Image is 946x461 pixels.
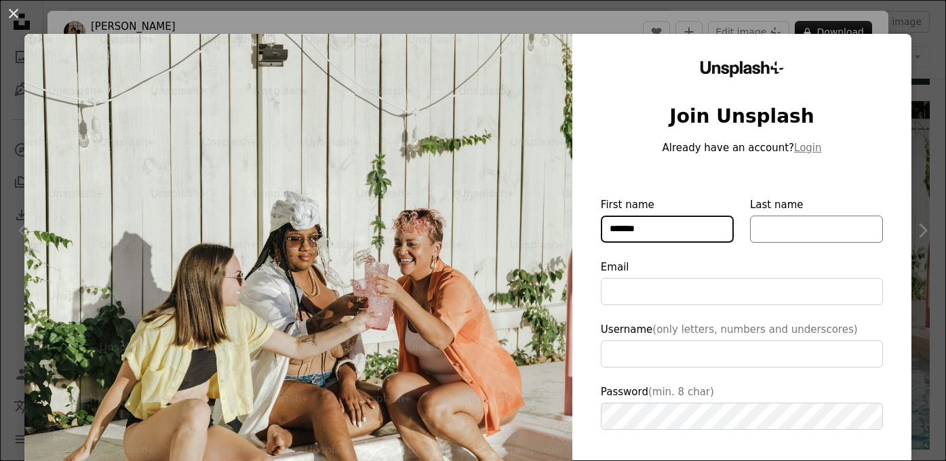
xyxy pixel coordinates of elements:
input: First name [601,216,734,243]
input: Email [601,278,883,305]
button: Login [794,140,821,156]
input: Password(min. 8 char) [601,403,883,430]
span: (only letters, numbers and underscores) [652,323,857,336]
label: Email [601,259,883,305]
label: First name [601,197,734,243]
label: Username [601,321,883,367]
input: Username(only letters, numbers and underscores) [601,340,883,367]
p: Already have an account? [601,140,883,156]
label: Password [601,384,883,430]
h1: Join Unsplash [601,104,883,129]
label: Last name [750,197,883,243]
input: Last name [750,216,883,243]
span: (min. 8 char) [648,386,714,398]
